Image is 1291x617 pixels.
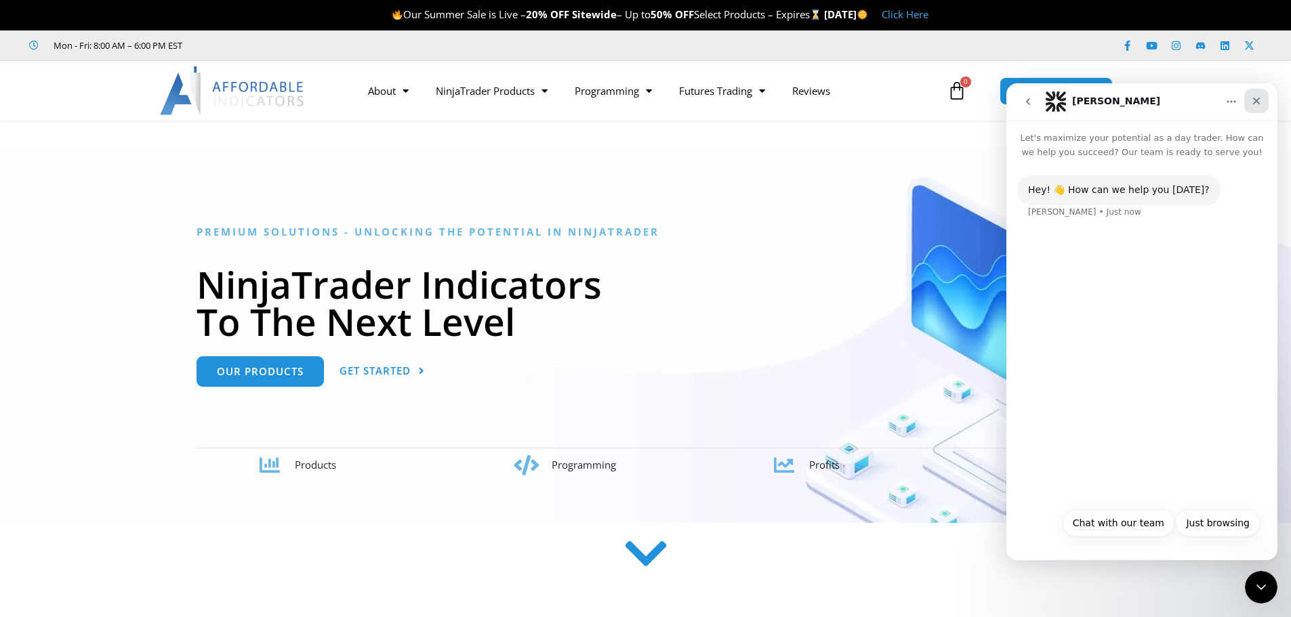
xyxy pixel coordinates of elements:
a: About [354,75,422,106]
strong: Sitewide [572,7,617,21]
img: ⌛ [811,9,821,20]
a: Futures Trading [665,75,779,106]
strong: 50% OFF [651,7,694,21]
span: Our Summer Sale is Live – – Up to Select Products – Expires [392,7,824,21]
img: 🔥 [392,9,403,20]
nav: Menu [354,75,944,106]
a: Click Here [882,7,928,21]
a: NinjaTrader Products [422,75,561,106]
span: 0 [960,77,971,87]
iframe: Intercom live chat [1006,83,1277,560]
img: 🌞 [857,9,867,20]
img: LogoAI | Affordable Indicators – NinjaTrader [160,66,306,115]
a: Get Started [340,356,425,387]
span: Products [295,458,336,471]
iframe: Customer reviews powered by Trustpilot [201,39,405,52]
iframe: Intercom live chat [1245,571,1277,603]
a: Our Products [197,356,324,387]
a: Programming [561,75,665,106]
a: MEMBERS AREA [1000,77,1113,105]
span: Get Started [340,366,411,376]
a: 0 [927,71,987,110]
span: Mon - Fri: 8:00 AM – 6:00 PM EST [50,37,182,54]
h6: Premium Solutions - Unlocking the Potential in NinjaTrader [197,226,1094,238]
a: Reviews [779,75,844,106]
h1: NinjaTrader Indicators To The Next Level [197,265,1094,340]
span: Programming [552,458,616,471]
span: Profits [809,458,840,471]
strong: [DATE] [824,7,868,21]
strong: 20% OFF [526,7,569,21]
span: Our Products [217,366,304,377]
